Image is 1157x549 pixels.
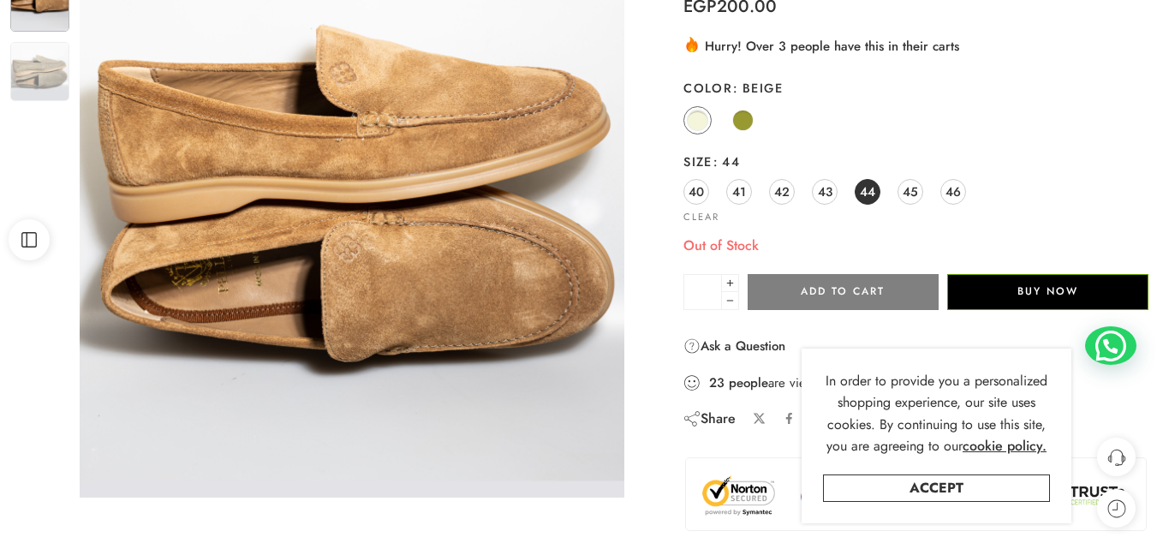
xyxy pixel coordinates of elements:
[683,212,719,222] a: Clear options
[812,179,838,205] a: 43
[699,475,1133,517] img: Trust
[683,235,1148,257] p: Out of Stock
[783,412,796,425] a: Share on Facebook
[769,179,795,205] a: 42
[729,374,768,391] strong: people
[826,371,1047,457] span: In order to provide you a personalized shopping experience, our site uses cookies. By continuing ...
[726,179,752,205] a: 41
[903,180,918,203] span: 45
[683,179,709,205] a: 40
[940,179,966,205] a: 46
[683,373,1148,392] div: are viewing this right now
[689,180,704,203] span: 40
[683,35,1148,56] div: Hurry! Over 3 people have this in their carts
[753,412,766,425] a: Share on X
[898,179,923,205] a: 45
[683,153,1148,170] label: Size
[855,179,880,205] a: 44
[713,152,740,170] span: 44
[709,374,725,391] strong: 23
[732,79,783,97] span: Beige
[963,435,1047,457] a: cookie policy.
[945,180,961,203] span: 46
[683,274,722,310] input: Product quantity
[947,274,1148,310] button: Buy Now
[860,180,875,203] span: 44
[10,42,69,101] img: Artboard 2-17
[818,180,832,203] span: 43
[732,180,746,203] span: 41
[683,336,785,356] a: Ask a Question
[748,274,938,310] button: Add to cart
[774,180,790,203] span: 42
[683,80,1148,97] label: Color
[683,409,736,428] div: Share
[823,474,1050,502] a: Accept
